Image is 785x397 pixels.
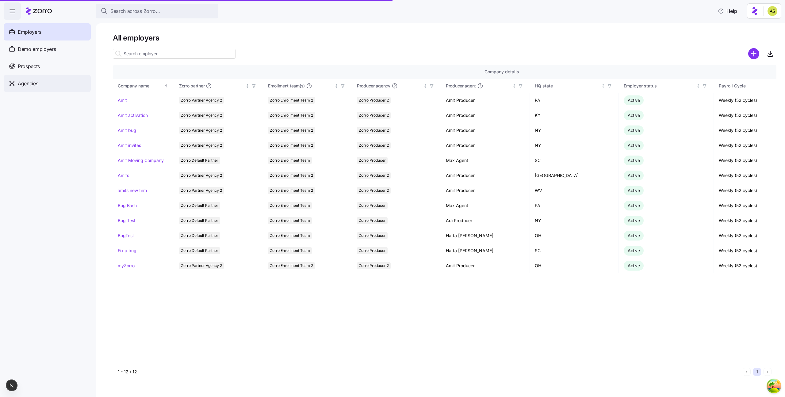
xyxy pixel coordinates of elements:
[530,198,619,213] td: PA
[4,23,91,40] a: Employers
[113,33,776,43] h1: All employers
[713,5,742,17] button: Help
[718,7,737,15] span: Help
[628,233,640,238] span: Active
[530,243,619,258] td: SC
[18,28,41,36] span: Employers
[270,157,310,164] span: Zorro Enrollment Team
[270,172,313,179] span: Zorro Enrollment Team 2
[446,83,476,89] span: Producer agent
[118,202,137,209] a: Bug Bash
[118,233,134,239] a: BugTest
[181,232,218,239] span: Zorro Default Partner
[181,97,222,104] span: Zorro Partner Agency 2
[263,79,352,93] th: Enrollment team(s)Not sorted
[748,48,759,59] svg: add icon
[118,369,740,375] div: 1 - 12 / 12
[270,247,310,254] span: Zorro Enrollment Team
[441,79,530,93] th: Producer agentNot sorted
[441,153,530,168] td: Max Agent
[359,217,386,224] span: Zorro Producer
[628,248,640,253] span: Active
[628,218,640,223] span: Active
[270,97,313,104] span: Zorro Enrollment Team 2
[441,168,530,183] td: Amit Producer
[441,183,530,198] td: Amit Producer
[628,173,640,178] span: Active
[530,108,619,123] td: KY
[18,45,56,53] span: Demo employers
[441,243,530,258] td: Harta [PERSON_NAME]
[118,127,136,133] a: Amit bug
[753,368,761,376] button: 1
[179,83,205,89] span: Zorro partner
[530,258,619,273] td: OH
[441,123,530,138] td: Amit Producer
[270,112,313,119] span: Zorro Enrollment Team 2
[181,247,218,254] span: Zorro Default Partner
[270,202,310,209] span: Zorro Enrollment Team
[18,63,40,70] span: Prospects
[743,368,751,376] button: Previous page
[628,188,640,193] span: Active
[96,4,218,18] button: Search across Zorro...
[181,202,218,209] span: Zorro Default Partner
[118,142,141,148] a: Amit invites
[270,127,313,134] span: Zorro Enrollment Team 2
[719,83,784,89] div: Payroll Cycle
[530,183,619,198] td: WV
[530,168,619,183] td: [GEOGRAPHIC_DATA]
[4,75,91,92] a: Agencies
[174,79,263,93] th: Zorro partnerNot sorted
[530,123,619,138] td: NY
[270,232,310,239] span: Zorro Enrollment Team
[601,84,605,88] div: Not sorted
[181,262,222,269] span: Zorro Partner Agency 2
[18,80,38,87] span: Agencies
[270,142,313,149] span: Zorro Enrollment Team 2
[359,187,389,194] span: Zorro Producer 2
[441,198,530,213] td: Max Agent
[696,84,700,88] div: Not sorted
[359,157,386,164] span: Zorro Producer
[423,84,427,88] div: Not sorted
[118,263,135,269] a: myZorro
[530,79,619,93] th: HQ stateNot sorted
[535,83,600,89] div: HQ state
[441,108,530,123] td: Amit Producer
[334,84,339,88] div: Not sorted
[118,112,148,118] a: Amit activation
[441,213,530,228] td: Adi Producer
[268,83,305,89] span: Enrollment team(s)
[530,153,619,168] td: SC
[768,380,780,392] button: Open Tanstack query devtools
[352,79,441,93] th: Producer agencyNot sorted
[530,138,619,153] td: NY
[359,112,389,119] span: Zorro Producer 2
[181,217,218,224] span: Zorro Default Partner
[113,79,174,93] th: Company nameSorted ascending
[628,98,640,103] span: Active
[118,248,136,254] a: Fix a bug
[359,202,386,209] span: Zorro Producer
[512,84,516,88] div: Not sorted
[628,113,640,118] span: Active
[441,258,530,273] td: Amit Producer
[118,157,164,164] a: Amit Moving Company
[359,127,389,134] span: Zorro Producer 2
[441,228,530,243] td: Harta [PERSON_NAME]
[441,138,530,153] td: Amit Producer
[4,40,91,58] a: Demo employers
[118,187,147,194] a: amits new firm
[245,84,250,88] div: Not sorted
[270,217,310,224] span: Zorro Enrollment Team
[359,262,389,269] span: Zorro Producer 2
[628,263,640,268] span: Active
[359,142,389,149] span: Zorro Producer 2
[628,203,640,208] span: Active
[181,187,222,194] span: Zorro Partner Agency 2
[619,79,714,93] th: Employer statusNot sorted
[181,157,218,164] span: Zorro Default Partner
[624,83,695,89] div: Employer status
[118,83,163,89] div: Company name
